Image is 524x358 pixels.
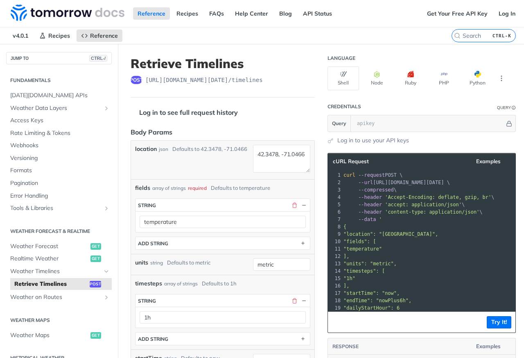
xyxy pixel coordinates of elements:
span: --url [358,180,373,185]
span: cURL Request [333,158,369,165]
span: Versioning [10,154,110,162]
span: --header [358,194,382,200]
button: Show subpages for Tools & Libraries [103,205,110,212]
span: { [343,224,346,230]
h2: Weather Maps [6,317,112,324]
span: Error Handling [10,192,110,200]
span: Query [332,120,346,127]
span: ], [343,283,349,289]
a: [DATE][DOMAIN_NAME] APIs [6,89,112,102]
button: JUMP TOCTRL-/ [6,52,112,64]
button: Query [328,115,351,132]
button: More Languages [495,72,508,84]
span: post [131,76,142,84]
div: ADD string [138,336,168,342]
span: CTRL-/ [89,55,107,62]
span: "timesteps": [ [343,268,385,274]
div: Defaults to metric [167,259,210,267]
button: Hide [505,119,513,128]
svg: Search [454,32,461,39]
div: Language [327,55,355,62]
div: 19 [328,304,342,312]
a: Recipes [35,30,75,42]
button: Shell [327,66,359,90]
span: Weather Data Layers [10,104,101,112]
div: Defaults to 1h [202,280,237,288]
div: Body Params [131,127,172,137]
div: required [188,185,207,192]
button: cURL Request [330,157,378,166]
div: json [159,146,168,153]
button: RESPONSE [332,342,359,351]
span: "1h" [343,276,355,281]
span: 'content-type: application/json' [385,209,479,215]
div: 11 [328,245,342,253]
span: POST \ [343,172,403,178]
span: "dailyStartHour": 6 [343,305,400,311]
span: --compressed [358,187,394,193]
span: Weather Timelines [10,267,101,276]
span: Formats [10,166,110,175]
span: "temperature" [343,246,382,252]
a: Retrieve Timelinespost [10,278,112,290]
span: --data [358,217,376,222]
a: FAQs [205,7,228,20]
span: "units": "metric", [343,261,397,267]
a: Reference [77,30,122,42]
span: Realtime Weather [10,255,88,263]
div: Defaults to temperature [211,184,270,192]
a: Rate Limiting & Tokens [6,127,112,139]
div: 15 [328,275,342,282]
span: Examples [476,158,501,165]
span: [DATE][DOMAIN_NAME] APIs [10,91,110,100]
span: "startTime": "now", [343,290,400,296]
button: Copy to clipboard [332,316,343,328]
div: array of strings [164,280,198,287]
span: curl [343,172,355,178]
div: string [138,298,156,304]
h1: Retrieve Timelines [131,56,315,71]
span: \ [343,187,397,193]
textarea: 42.3478, -71.0466 [253,145,310,173]
span: --header [358,202,382,208]
div: QueryInformation [497,105,516,111]
a: Recipes [172,7,203,20]
a: Weather TimelinesHide subpages for Weather Timelines [6,265,112,278]
span: Webhooks [10,141,110,150]
a: Blog [275,7,296,20]
button: string [136,199,310,211]
button: Delete [291,297,298,304]
span: fields [135,184,150,192]
span: post [90,281,101,287]
button: Examples [473,157,511,166]
span: get [90,243,101,250]
img: Tomorrow.io Weather API Docs [11,5,124,21]
div: 10 [328,238,342,245]
a: Access Keys [6,114,112,127]
span: Weather Maps [10,331,88,340]
div: ADD string [138,240,168,246]
span: Weather Forecast [10,242,88,251]
button: string [136,294,310,307]
div: string [150,259,163,267]
div: 13 [328,260,342,267]
span: 'Accept-Encoding: deflate, gzip, br' [385,194,491,200]
span: --request [358,172,385,178]
div: 6 [328,208,342,216]
a: Weather Mapsget [6,329,112,342]
button: Examples [473,342,511,351]
div: 12 [328,253,342,260]
input: apikey [353,115,505,132]
kbd: CTRL-K [490,32,513,40]
h2: Fundamentals [6,77,112,84]
span: ' [379,217,382,222]
div: 5 [328,201,342,208]
span: https://api.tomorrow.io/v4/timelines [145,76,263,84]
button: Hide [300,201,307,209]
span: Tools & Libraries [10,204,101,212]
div: 18 [328,297,342,304]
a: Log In [494,7,520,20]
a: Get Your Free API Key [422,7,492,20]
div: 4 [328,194,342,201]
span: Access Keys [10,116,110,125]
